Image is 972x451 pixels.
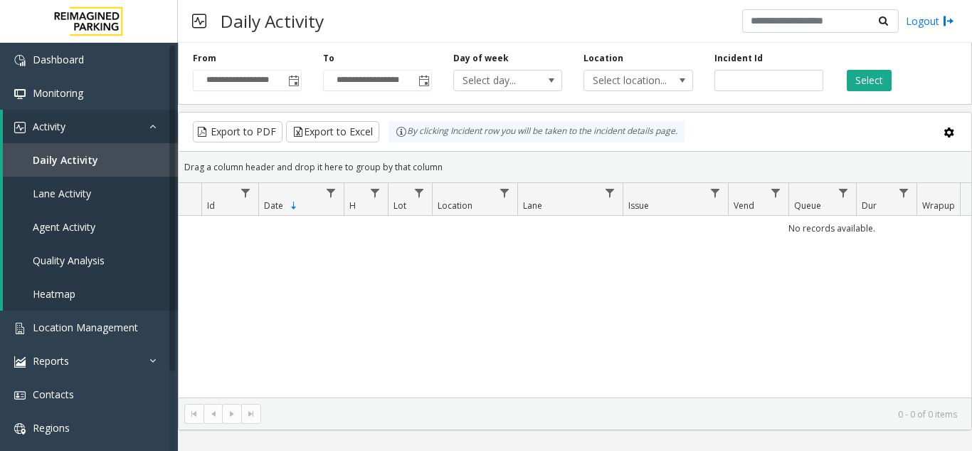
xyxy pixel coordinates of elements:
span: Lane Activity [33,187,91,200]
img: 'icon' [14,390,26,401]
span: Date [264,199,283,212]
label: Location [583,52,623,65]
span: Sortable [288,200,300,212]
label: Day of week [453,52,509,65]
img: 'icon' [14,423,26,435]
span: Lot [393,199,406,212]
img: 'icon' [14,88,26,100]
a: Id Filter Menu [236,183,255,202]
a: Heatmap [3,277,178,311]
span: Contacts [33,388,74,401]
span: H [349,199,356,212]
img: pageIcon [192,4,206,38]
a: Dur Filter Menu [894,183,914,202]
label: Incident Id [714,52,763,65]
span: Monitoring [33,86,83,100]
img: 'icon' [14,122,26,133]
span: Regions [33,421,70,435]
span: Wrapup [922,199,955,212]
img: 'icon' [14,323,26,334]
img: infoIcon.svg [396,126,407,138]
label: From [193,52,216,65]
span: Dur [862,199,877,212]
span: Select location... [584,71,670,90]
span: Location Management [33,321,138,334]
span: Heatmap [33,287,75,301]
div: Data table [179,183,971,398]
a: Location Filter Menu [495,183,514,202]
h3: Daily Activity [213,4,331,38]
span: Toggle popup [285,71,301,90]
a: Date Filter Menu [322,183,341,202]
span: Issue [628,199,649,212]
a: Lane Filter Menu [601,183,620,202]
span: Quality Analysis [33,254,105,267]
span: Activity [33,120,65,133]
a: Agent Activity [3,210,178,244]
span: Location [438,199,472,212]
div: By clicking Incident row you will be taken to the incident details page. [389,121,685,142]
span: Reports [33,354,69,368]
span: Select day... [454,71,540,90]
span: Lane [523,199,542,212]
span: Dashboard [33,53,84,66]
a: Daily Activity [3,143,178,177]
a: Lane Activity [3,177,178,210]
button: Export to Excel [286,121,379,142]
img: 'icon' [14,55,26,66]
span: Daily Activity [33,153,98,167]
span: Id [207,199,215,212]
div: Drag a column header and drop it here to group by that column [179,155,971,180]
a: Lot Filter Menu [410,183,429,202]
a: Activity [3,110,178,143]
a: Quality Analysis [3,244,178,277]
a: Vend Filter Menu [766,183,786,202]
kendo-pager-info: 0 - 0 of 0 items [270,408,957,420]
a: H Filter Menu [366,183,385,202]
span: Vend [734,199,754,212]
label: To [323,52,334,65]
img: logout [943,14,954,28]
img: 'icon' [14,356,26,368]
a: Issue Filter Menu [706,183,725,202]
span: Toggle popup [416,71,431,90]
span: Agent Activity [33,220,95,234]
button: Export to PDF [193,121,282,142]
button: Select [847,70,892,91]
a: Queue Filter Menu [834,183,853,202]
a: Logout [906,14,954,28]
span: Queue [794,199,821,212]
